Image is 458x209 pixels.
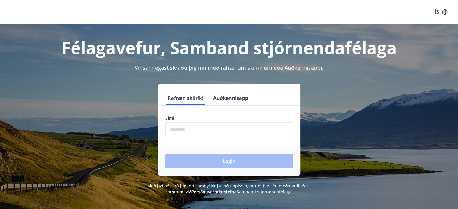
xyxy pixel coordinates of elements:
[165,91,206,105] button: Rafræn skilríki
[432,7,451,17] button: ÍS
[165,115,293,121] label: Sími
[192,189,237,195] a: Persónuverndarstefna
[135,64,324,71] span: Vinsamlegast skráðu þig inn með rafrænum skilríkjum eða Auðkennisappi.
[147,183,311,195] span: Með því að skrá þig inn samþykkir þú að upplýsingar um þig séu meðhöndlaðar í samræmi við Samband...
[20,36,439,59] h1: Félagavefur, Samband stjórnendafélaga
[211,91,251,105] button: Auðkennisapp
